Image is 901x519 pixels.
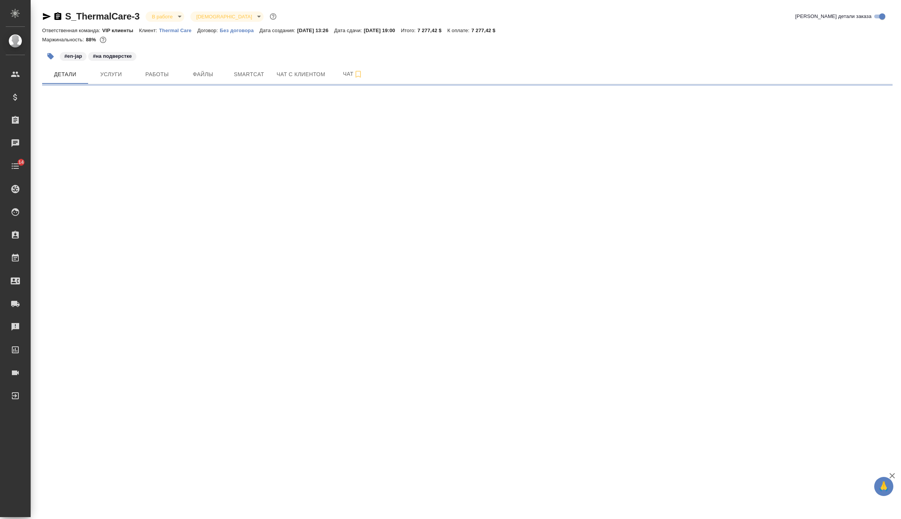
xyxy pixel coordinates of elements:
a: 14 [2,157,29,176]
a: S_ThermalCare-3 [65,11,139,21]
span: Smartcat [231,70,267,79]
p: К оплате: [447,28,472,33]
button: Скопировать ссылку для ЯМессенджера [42,12,51,21]
svg: Подписаться [354,70,363,79]
p: Итого: [401,28,417,33]
a: Без договора [220,27,260,33]
p: #на подверстке [93,52,132,60]
p: Дата сдачи: [334,28,364,33]
span: Детали [47,70,84,79]
p: VIP клиенты [102,28,139,33]
p: 7 277,42 $ [471,28,501,33]
span: 🙏 [877,478,890,495]
p: Маржинальность: [42,37,86,42]
a: Thermal Care [159,27,197,33]
p: Клиент: [139,28,159,33]
p: Договор: [197,28,220,33]
button: В работе [149,13,175,20]
p: 88% [86,37,98,42]
button: Доп статусы указывают на важность/срочность заказа [268,11,278,21]
span: Чат с клиентом [277,70,325,79]
p: 7 277,42 $ [418,28,447,33]
button: 🙏 [874,477,893,496]
p: [DATE] 13:26 [297,28,334,33]
span: en-jap [59,52,87,59]
span: на подверстке [87,52,137,59]
div: В работе [190,11,264,22]
p: #en-jap [64,52,82,60]
p: Без договора [220,28,260,33]
div: В работе [146,11,184,22]
span: Файлы [185,70,221,79]
button: [DEMOGRAPHIC_DATA] [194,13,254,20]
span: [PERSON_NAME] детали заказа [795,13,872,20]
p: Ответственная команда: [42,28,102,33]
span: Услуги [93,70,129,79]
p: [DATE] 19:00 [364,28,401,33]
button: Добавить тэг [42,48,59,65]
span: Чат [334,69,371,79]
button: Скопировать ссылку [53,12,62,21]
p: Дата создания: [259,28,297,33]
p: Thermal Care [159,28,197,33]
span: Работы [139,70,175,79]
button: 814.27 USD; 6740.00 RUB; [98,35,108,45]
span: 14 [14,158,28,166]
